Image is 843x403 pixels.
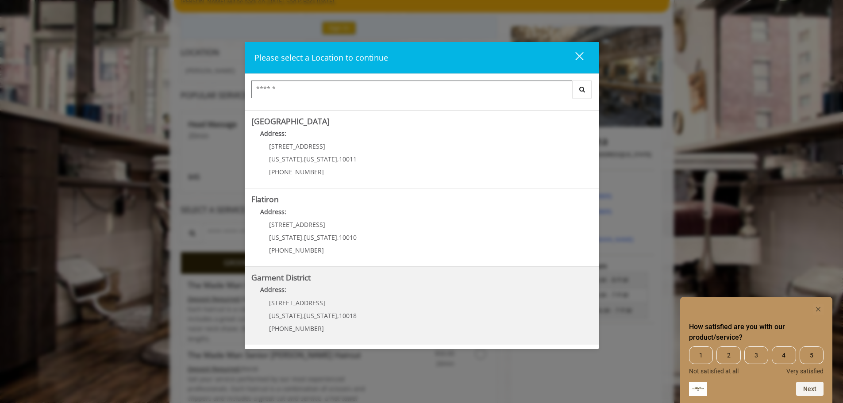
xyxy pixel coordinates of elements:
[302,155,304,163] span: ,
[689,368,739,375] span: Not satisfied at all
[559,49,589,67] button: close dialog
[796,382,824,396] button: Next question
[269,324,324,333] span: [PHONE_NUMBER]
[269,299,325,307] span: [STREET_ADDRESS]
[772,346,796,364] span: 4
[339,233,357,242] span: 10010
[269,168,324,176] span: [PHONE_NUMBER]
[337,311,339,320] span: ,
[251,81,573,98] input: Search Center
[269,246,324,254] span: [PHONE_NUMBER]
[254,52,388,63] span: Please select a Location to continue
[251,272,311,283] b: Garment District
[577,86,587,92] i: Search button
[251,194,279,204] b: Flatiron
[302,233,304,242] span: ,
[689,346,824,375] div: How satisfied are you with our product/service? Select an option from 1 to 5, with 1 being Not sa...
[269,220,325,229] span: [STREET_ADDRESS]
[565,51,583,65] div: close dialog
[269,233,302,242] span: [US_STATE]
[304,155,337,163] span: [US_STATE]
[269,142,325,150] span: [STREET_ADDRESS]
[337,233,339,242] span: ,
[689,346,713,364] span: 1
[304,311,337,320] span: [US_STATE]
[813,304,824,315] button: Hide survey
[269,311,302,320] span: [US_STATE]
[302,311,304,320] span: ,
[251,81,592,103] div: Center Select
[339,311,357,320] span: 10018
[744,346,768,364] span: 3
[689,322,824,343] h2: How satisfied are you with our product/service? Select an option from 1 to 5, with 1 being Not sa...
[304,233,337,242] span: [US_STATE]
[689,304,824,396] div: How satisfied are you with our product/service? Select an option from 1 to 5, with 1 being Not sa...
[786,368,824,375] span: Very satisfied
[337,155,339,163] span: ,
[800,346,824,364] span: 5
[269,155,302,163] span: [US_STATE]
[260,285,286,294] b: Address:
[260,207,286,216] b: Address:
[251,116,330,127] b: [GEOGRAPHIC_DATA]
[339,155,357,163] span: 10011
[260,129,286,138] b: Address:
[716,346,740,364] span: 2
